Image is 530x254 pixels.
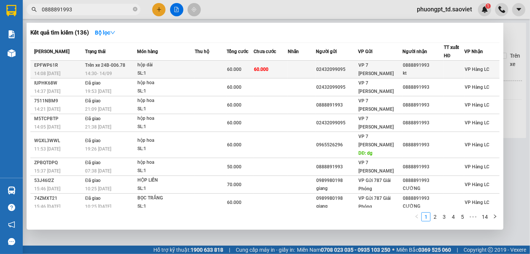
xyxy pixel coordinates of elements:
div: CƯỜNG [403,185,443,193]
li: 14 [479,212,491,221]
span: 60.000 [227,67,241,72]
span: VP 7 [PERSON_NAME] [359,134,394,147]
div: hộp dài [137,61,194,69]
a: 4 [449,213,457,221]
div: 74ZMXT21 [34,194,83,202]
div: 02432099095 [316,66,358,74]
div: hộp hoa [137,136,194,145]
span: VP Hàng LC [465,142,489,147]
span: VP 7 [PERSON_NAME] [359,63,394,76]
span: notification [8,221,15,228]
span: Người nhận [403,49,427,54]
div: hộp hoa [137,158,194,167]
span: question-circle [8,204,15,211]
div: SL: 1 [137,167,194,175]
span: VP Hàng LC [465,200,489,205]
div: M5TCPBTP [34,115,83,123]
span: 19:53 [DATE] [85,89,111,94]
span: VP Hàng LC [465,164,489,169]
span: 21:09 [DATE] [85,107,111,112]
span: Trạng thái [85,49,106,54]
span: Món hàng [137,49,158,54]
span: Đã giao [85,196,101,201]
div: 0888891993 [403,119,443,127]
span: 60.000 [227,142,241,147]
span: Tổng cước [227,49,248,54]
button: Bộ lọcdown [89,27,121,39]
span: Nhãn [288,49,299,54]
span: Người gửi [316,49,337,54]
div: 0989980198 [316,194,358,202]
div: hộp hoa [137,79,194,87]
span: 10:25 [DATE] [85,186,111,191]
div: 0888891993 [403,83,443,91]
span: down [110,30,115,35]
button: right [491,212,500,221]
span: 07:38 [DATE] [85,168,111,174]
li: Previous Page [412,212,421,221]
div: 0888891993 [403,177,443,185]
div: 0989980198 [316,177,358,185]
li: Next Page [491,212,500,221]
div: 0888891993 [403,101,443,109]
div: SL: 1 [137,185,194,193]
div: BỌC TRẮNG [137,194,194,202]
span: 14:30 - 14/09 [85,71,112,76]
span: 60.000 [227,102,241,108]
div: hộp hoa [137,114,194,123]
span: 15:46 [DATE] [34,186,60,191]
a: 5 [458,213,467,221]
li: 3 [440,212,449,221]
span: Đã giao [85,138,101,143]
span: 14:21 [DATE] [34,107,60,112]
div: 53J46I2Z [34,177,83,185]
span: VP Hàng LC [465,102,489,108]
span: 15:37 [DATE] [34,168,60,174]
li: 2 [431,212,440,221]
span: right [493,214,497,219]
span: close-circle [133,6,137,13]
span: 60.000 [227,85,241,90]
li: Next 5 Pages [467,212,479,221]
span: DĐ: dg [359,151,373,156]
img: warehouse-icon [8,187,16,194]
a: 2 [431,213,439,221]
img: solution-icon [8,30,16,38]
div: CƯỜNG [403,202,443,210]
div: SL: 1 [137,69,194,78]
span: 15:46 [DATE] [34,204,60,209]
div: SL: 1 [137,145,194,153]
div: hộp hoa [137,97,194,105]
div: HỘP LIỀN [137,176,194,185]
a: 1 [422,213,430,221]
div: 0888891993 [403,141,443,149]
span: Đã giao [85,80,101,86]
span: VP 7 [PERSON_NAME] [359,116,394,130]
li: 5 [458,212,467,221]
span: 60.000 [254,67,268,72]
div: SL: 1 [137,202,194,211]
div: giang [316,185,358,193]
span: Chưa cước [254,49,276,54]
span: Trên xe 24B-006.78 [85,63,125,68]
span: left [415,214,419,219]
span: VP 7 [PERSON_NAME] [359,80,394,94]
span: VP Gửi [358,49,373,54]
span: ••• [467,212,479,221]
span: Đã giao [85,116,101,121]
span: Thu hộ [195,49,209,54]
div: IUPHK68W [34,79,83,87]
span: 21:38 [DATE] [85,124,111,130]
span: TT xuất HĐ [444,45,459,58]
span: VP Hàng LC [465,85,489,90]
button: left [412,212,421,221]
a: 14 [480,213,490,221]
div: EPFWP61R [34,61,83,69]
span: 11:53 [DATE] [34,146,60,152]
span: VP Hàng LC [465,120,489,125]
span: VP 7 [PERSON_NAME] [359,160,394,174]
div: SL: 1 [137,87,194,96]
div: SL: 1 [137,123,194,131]
div: 0888891993 [403,163,443,171]
span: 14:08 [DATE] [34,71,60,76]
